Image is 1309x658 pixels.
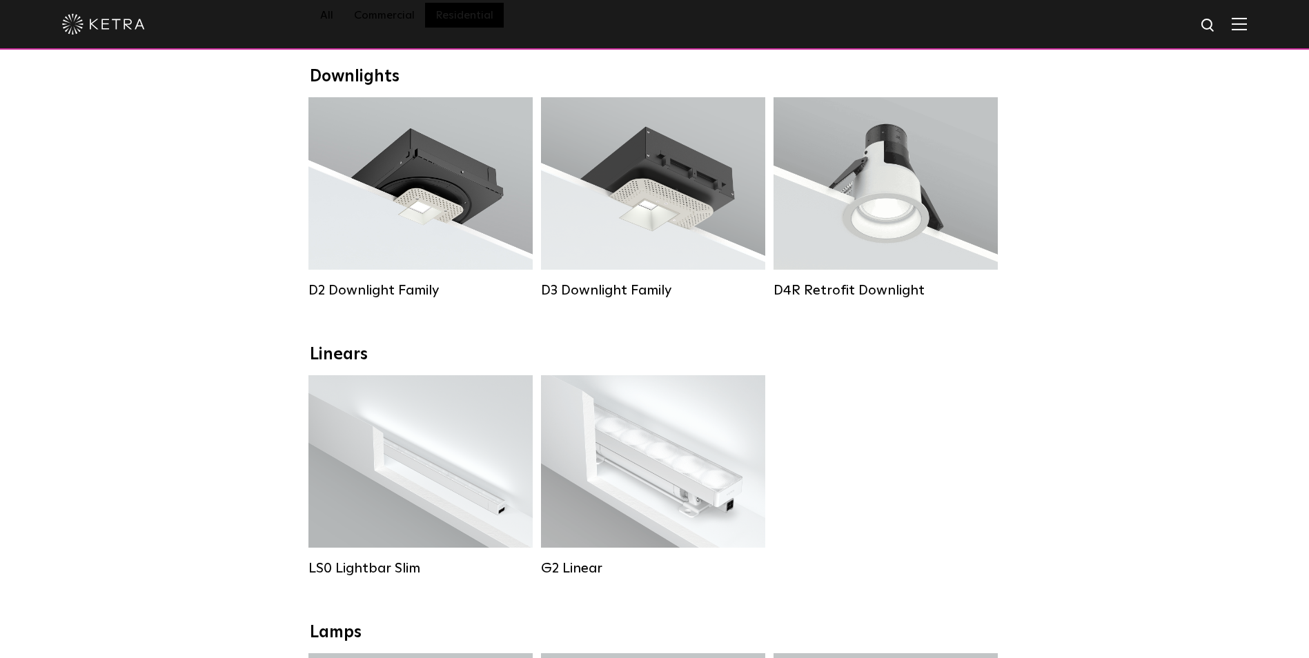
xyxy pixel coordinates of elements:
[774,97,998,299] a: D4R Retrofit Downlight Lumen Output:800Colors:White / BlackBeam Angles:15° / 25° / 40° / 60°Watta...
[541,97,765,299] a: D3 Downlight Family Lumen Output:700 / 900 / 1100Colors:White / Black / Silver / Bronze / Paintab...
[308,375,533,577] a: LS0 Lightbar Slim Lumen Output:200 / 350Colors:White / BlackControl:X96 Controller
[1200,17,1217,34] img: search icon
[310,345,1000,365] div: Linears
[541,560,765,577] div: G2 Linear
[308,560,533,577] div: LS0 Lightbar Slim
[62,14,145,34] img: ketra-logo-2019-white
[308,282,533,299] div: D2 Downlight Family
[310,67,1000,87] div: Downlights
[1232,17,1247,30] img: Hamburger%20Nav.svg
[541,282,765,299] div: D3 Downlight Family
[774,282,998,299] div: D4R Retrofit Downlight
[541,375,765,577] a: G2 Linear Lumen Output:400 / 700 / 1000Colors:WhiteBeam Angles:Flood / [GEOGRAPHIC_DATA] / Narrow...
[310,623,1000,643] div: Lamps
[308,97,533,299] a: D2 Downlight Family Lumen Output:1200Colors:White / Black / Gloss Black / Silver / Bronze / Silve...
